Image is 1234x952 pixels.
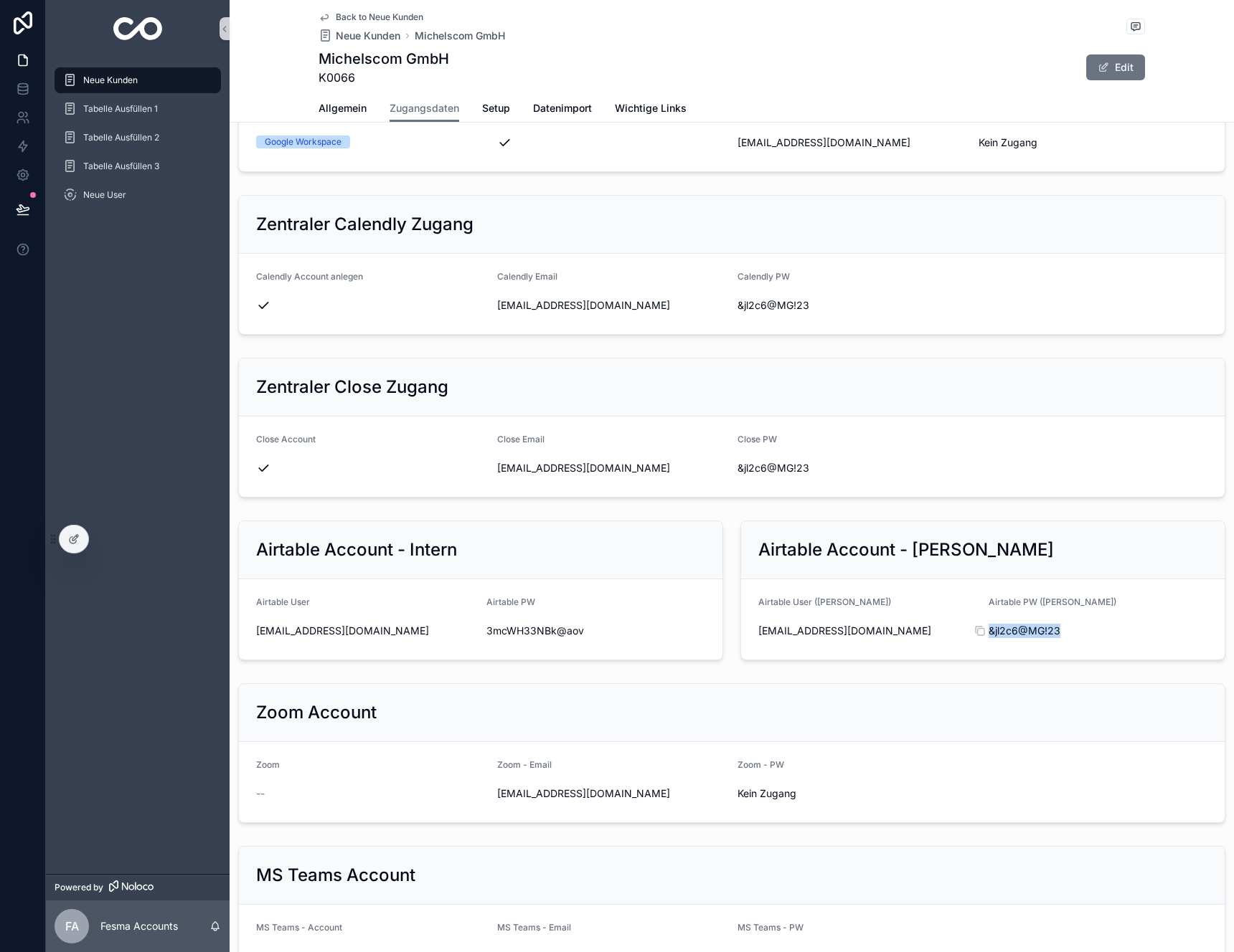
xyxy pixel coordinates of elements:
[738,461,967,475] span: &jl2c6@MG!23
[319,95,367,124] a: Allgemein
[256,376,448,399] h2: Zentraler Close Zugang
[256,759,280,770] span: Zoom
[533,101,592,115] span: Datenimport
[758,538,1054,561] h2: Airtable Account - [PERSON_NAME]
[256,864,415,887] h2: MS Teams Account
[256,538,457,561] h2: Airtable Account - Intern
[113,17,163,40] img: App logo
[738,298,967,313] span: &jl2c6@MG!23
[256,434,316,444] span: Close Account
[83,189,126,201] span: Neue User
[55,153,221,179] a: Tabelle Ausfüllen 3
[256,786,265,801] span: --
[55,125,221,151] a: Tabelle Ausfüllen 2
[83,103,158,115] span: Tabelle Ausfüllen 1
[390,95,459,123] a: Zugangsdaten
[319,49,449,69] h1: Michelscom GmbH
[615,101,687,115] span: Wichtige Links
[256,596,310,607] span: Airtable User
[486,596,535,607] span: Airtable PW
[758,624,977,638] span: [EMAIL_ADDRESS][DOMAIN_NAME]
[497,461,727,475] span: [EMAIL_ADDRESS][DOMAIN_NAME]
[989,596,1116,607] span: Airtable PW ([PERSON_NAME])
[319,29,400,43] a: Neue Kunden
[497,298,727,313] span: [EMAIL_ADDRESS][DOMAIN_NAME]
[256,624,475,638] span: [EMAIL_ADDRESS][DOMAIN_NAME]
[486,624,705,638] span: 3mcWH33NBk@aov
[83,132,159,143] span: Tabelle Ausfüllen 2
[46,57,230,227] div: scrollable content
[738,271,790,282] span: Calendly PW
[55,882,103,893] span: Powered by
[55,96,221,122] a: Tabelle Ausfüllen 1
[415,29,505,43] a: Michelscom GmbH
[265,135,342,148] div: Google Workspace
[497,434,545,444] span: Close Email
[336,11,423,23] span: Back to Neue Kunden
[758,596,891,607] span: Airtable User ([PERSON_NAME])
[256,701,377,724] h2: Zoom Account
[256,271,363,282] span: Calendly Account anlegen
[100,919,178,933] p: Fesma Accounts
[83,161,159,172] span: Tabelle Ausfüllen 3
[46,874,230,900] a: Powered by
[390,101,459,115] span: Zugangsdaten
[738,135,967,150] span: [EMAIL_ADDRESS][DOMAIN_NAME]
[256,922,342,933] span: MS Teams - Account
[497,922,571,933] span: MS Teams - Email
[65,918,79,935] span: FA
[256,213,474,236] h2: Zentraler Calendly Zugang
[319,101,367,115] span: Allgemein
[738,759,784,770] span: Zoom - PW
[336,29,400,43] span: Neue Kunden
[497,786,727,801] span: [EMAIL_ADDRESS][DOMAIN_NAME]
[979,135,1208,150] span: Kein Zugang
[497,759,552,770] span: Zoom - Email
[497,271,557,282] span: Calendly Email
[319,69,449,86] span: K0066
[482,101,510,115] span: Setup
[615,95,687,124] a: Wichtige Links
[55,182,221,208] a: Neue User
[738,434,777,444] span: Close PW
[533,95,592,124] a: Datenimport
[1086,54,1145,80] button: Edit
[738,922,804,933] span: MS Teams - PW
[989,624,1207,638] span: &jl2c6@MG!23
[319,11,423,23] a: Back to Neue Kunden
[482,95,510,124] a: Setup
[738,786,967,801] span: Kein Zugang
[55,67,221,93] a: Neue Kunden
[83,75,138,86] span: Neue Kunden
